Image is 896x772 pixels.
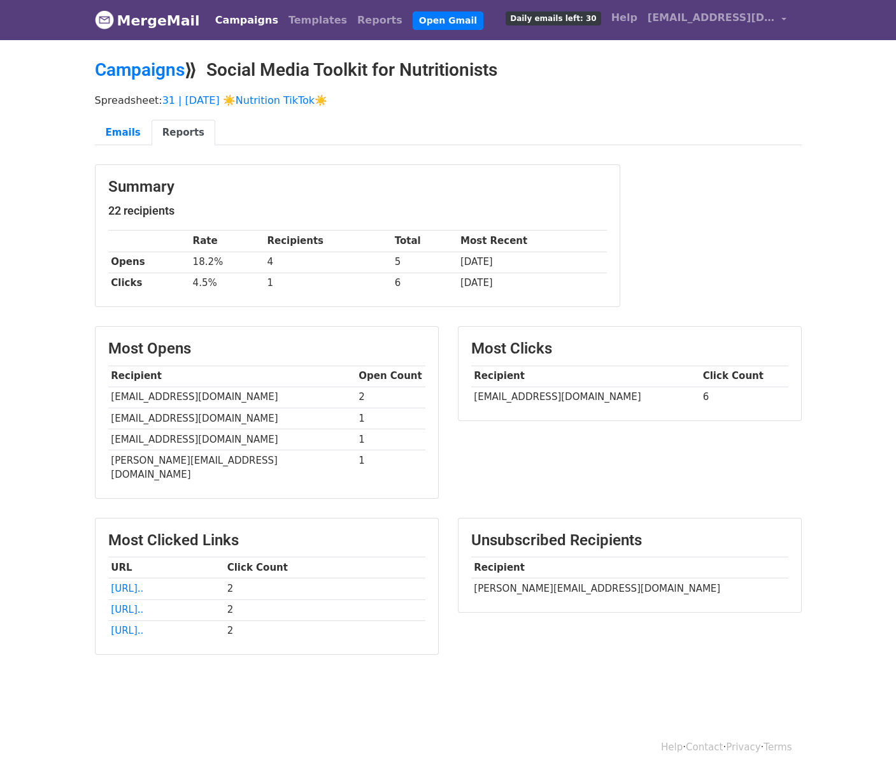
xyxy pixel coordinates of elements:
[190,231,264,252] th: Rate
[190,273,264,294] td: 4.5%
[108,408,356,429] td: [EMAIL_ADDRESS][DOMAIN_NAME]
[283,8,352,33] a: Templates
[264,273,392,294] td: 1
[764,741,792,753] a: Terms
[471,340,788,358] h3: Most Clicks
[95,59,802,81] h2: ⟫ Social Media Toolkit for Nutritionists
[726,741,760,753] a: Privacy
[108,366,356,387] th: Recipient
[471,387,700,408] td: [EMAIL_ADDRESS][DOMAIN_NAME]
[413,11,483,30] a: Open Gmail
[356,450,425,485] td: 1
[108,204,607,218] h5: 22 recipients
[700,366,788,387] th: Click Count
[471,578,788,599] td: [PERSON_NAME][EMAIL_ADDRESS][DOMAIN_NAME]
[111,625,143,636] a: [URL]..
[661,741,683,753] a: Help
[95,94,802,107] p: Spreadsheet:
[210,8,283,33] a: Campaigns
[95,59,185,80] a: Campaigns
[162,94,327,106] a: 31 | [DATE] ☀️Nutrition TikTok☀️
[392,273,457,294] td: 6
[224,557,425,578] th: Click Count
[352,8,408,33] a: Reports
[471,557,788,578] th: Recipient
[356,366,425,387] th: Open Count
[264,231,392,252] th: Recipients
[190,252,264,273] td: 18.2%
[457,252,606,273] td: [DATE]
[606,5,643,31] a: Help
[108,273,190,294] th: Clicks
[392,231,457,252] th: Total
[108,252,190,273] th: Opens
[224,578,425,599] td: 2
[356,408,425,429] td: 1
[108,429,356,450] td: [EMAIL_ADDRESS][DOMAIN_NAME]
[111,604,143,615] a: [URL]..
[457,273,606,294] td: [DATE]
[700,387,788,408] td: 6
[224,599,425,620] td: 2
[108,450,356,485] td: [PERSON_NAME][EMAIL_ADDRESS][DOMAIN_NAME]
[457,231,606,252] th: Most Recent
[152,120,215,146] a: Reports
[224,620,425,641] td: 2
[471,366,700,387] th: Recipient
[108,178,607,196] h3: Summary
[95,7,200,34] a: MergeMail
[392,252,457,273] td: 5
[108,340,425,358] h3: Most Opens
[95,10,114,29] img: MergeMail logo
[356,429,425,450] td: 1
[264,252,392,273] td: 4
[643,5,792,35] a: [EMAIL_ADDRESS][DOMAIN_NAME]
[108,557,224,578] th: URL
[108,531,425,550] h3: Most Clicked Links
[648,10,775,25] span: [EMAIL_ADDRESS][DOMAIN_NAME]
[471,531,788,550] h3: Unsubscribed Recipients
[356,387,425,408] td: 2
[111,583,143,594] a: [URL]..
[95,120,152,146] a: Emails
[686,741,723,753] a: Contact
[501,5,606,31] a: Daily emails left: 30
[108,387,356,408] td: [EMAIL_ADDRESS][DOMAIN_NAME]
[506,11,601,25] span: Daily emails left: 30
